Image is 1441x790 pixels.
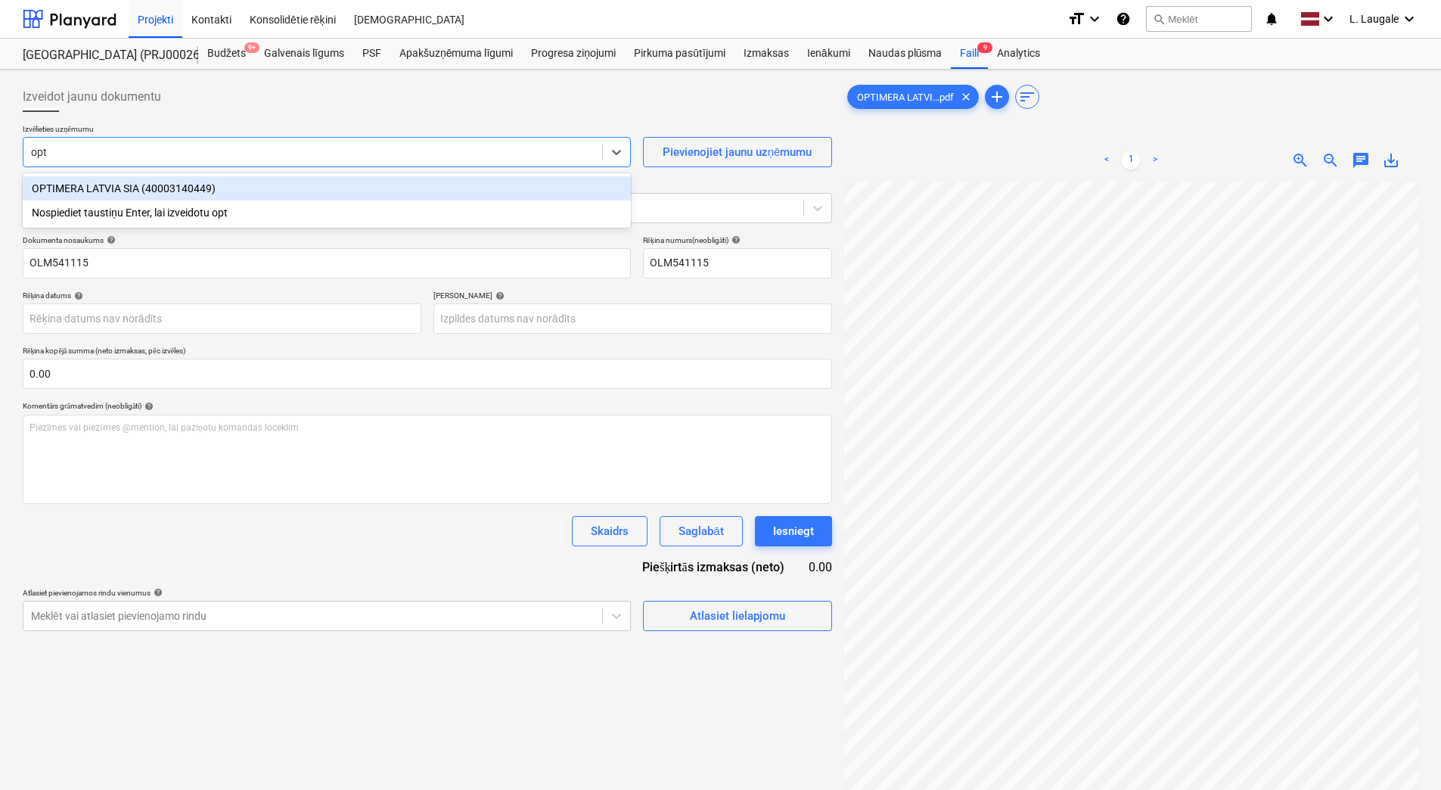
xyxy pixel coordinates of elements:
div: Pievienojiet jaunu uzņēmumu [663,142,812,162]
div: Rēķina datums [23,291,421,300]
div: [PERSON_NAME] [433,291,832,300]
div: Skaidrs [591,521,629,541]
span: help [151,588,163,597]
span: zoom_out [1321,151,1340,170]
div: [GEOGRAPHIC_DATA] (PRJ0002627, K-1 un K-2(2.kārta) 2601960 [23,48,180,64]
div: Piešķirtās izmaksas (neto) [630,558,808,576]
button: Iesniegt [755,516,832,546]
a: Ienākumi [798,39,859,69]
iframe: Chat Widget [1365,717,1441,790]
input: Rēķina datums nav norādīts [23,303,421,334]
a: Galvenais līgums [255,39,353,69]
a: Analytics [988,39,1049,69]
div: Atlasiet lielapjomu [690,606,785,626]
span: help [141,402,154,411]
div: Komentārs grāmatvedim (neobligāti) [23,401,832,411]
div: Iesniegt [773,521,814,541]
input: Izpildes datums nav norādīts [433,303,832,334]
input: Rēķina kopējā summa (neto izmaksas, pēc izvēles) [23,359,832,389]
div: Atlasiet pievienojamos rindu vienumus [23,588,631,598]
p: Izvēlieties uzņēmumu [23,124,631,137]
div: OPTIMERA LATVI...pdf [847,85,979,109]
a: Page 1 is your current page [1122,151,1140,170]
button: Skaidrs [572,516,648,546]
div: OPTIMERA LATVIA SIA (40003140449) [23,176,631,201]
span: OPTIMERA LATVI...pdf [848,92,963,103]
button: Pievienojiet jaunu uzņēmumu [643,137,832,167]
div: Saglabāt [679,521,723,541]
a: Next page [1146,151,1164,170]
button: Atlasiet lielapjomu [643,601,832,631]
a: Apakšuzņēmuma līgumi [390,39,522,69]
a: Faili9 [951,39,988,69]
input: Rēķina numurs [643,248,832,278]
a: Izmaksas [734,39,798,69]
span: clear [957,88,975,106]
span: chat [1352,151,1370,170]
div: Dokumenta nosaukums [23,235,631,245]
div: Budžets [198,39,255,69]
div: 0.00 [809,558,832,576]
span: Izveidot jaunu dokumentu [23,88,161,106]
a: Progresa ziņojumi [522,39,625,69]
span: sort [1018,88,1036,106]
span: help [492,291,505,300]
div: Rēķina numurs (neobligāti) [643,235,832,245]
a: Budžets9+ [198,39,255,69]
a: Previous page [1098,151,1116,170]
a: PSF [353,39,390,69]
span: add [988,88,1006,106]
p: Rēķina kopējā summa (neto izmaksas, pēc izvēles) [23,346,832,359]
span: 9+ [244,42,259,53]
span: 9 [977,42,992,53]
a: Pirkuma pasūtījumi [625,39,734,69]
div: Nospiediet taustiņu Enter, lai izveidotu opt [23,201,631,225]
input: Dokumenta nosaukums [23,248,631,278]
span: help [71,291,83,300]
span: save_alt [1382,151,1400,170]
span: help [728,235,741,244]
button: Saglabāt [660,516,742,546]
div: Faili [951,39,988,69]
a: Naudas plūsma [859,39,952,69]
span: zoom_in [1291,151,1309,170]
span: help [104,235,116,244]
